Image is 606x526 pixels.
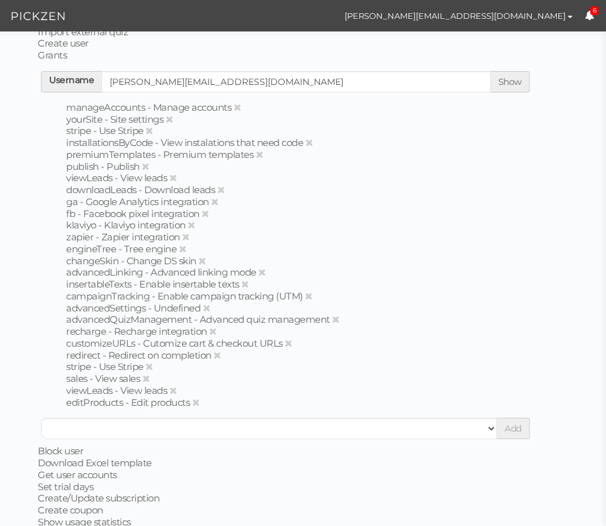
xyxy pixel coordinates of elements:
img: 645035170bfe6d69f682a5d94dc53a6d [311,5,333,27]
span: manageAccounts - Manage accounts [66,101,231,113]
span: changeSkin - Change DS skin [66,255,197,267]
span: recharge - Recharge integration [66,325,207,337]
a: Block user [38,445,83,457]
span: publish - Publish [66,160,140,172]
span: ga - Google Analytics integration [66,196,209,208]
img: Pickzen logo [11,9,65,24]
a: Download Excel template [38,457,152,469]
span: customizeURLs - Cutomize cart & checkout URLs [66,337,283,349]
a: Show [498,76,522,87]
a: Create coupon [38,504,103,516]
a: Import external quiz [38,26,128,38]
span: viewLeads - View leads [66,172,167,184]
span: advancedSettings - Undefined [66,302,200,314]
span: klaviyo - Klaviyo integration [66,219,186,231]
span: viewLeads - View leads [66,384,167,396]
a: Get user accounts [38,469,117,481]
span: campaignTracking - Enable campaign tracking (UTM) [66,290,303,302]
span: editProducts - Edit products [66,396,190,408]
button: [PERSON_NAME][EMAIL_ADDRESS][DOMAIN_NAME] [333,5,585,26]
span: engineTree - Tree engine [66,243,176,255]
label: Username [49,76,94,84]
span: stripe - Use Stripe [66,361,144,372]
span: fb - Facebook pixel integration [66,208,200,220]
a: Grants [38,49,67,61]
span: 6 [590,6,599,16]
span: insertableTexts - Enable insertable texts [66,278,239,290]
span: yourSite - Site settings [66,113,163,125]
span: [PERSON_NAME][EMAIL_ADDRESS][DOMAIN_NAME] [345,11,566,21]
span: advancedLinking - Advanced linking mode [66,266,256,278]
span: sales - View sales [66,372,140,384]
a: Create user [38,37,89,49]
a: Create/Update subscription [38,492,159,504]
span: zapier - Zapier integration [66,231,180,243]
span: installationsByCode - View instalations that need code [66,137,303,148]
span: redirect - Redirect on completion [66,349,212,361]
a: Set trial days [38,481,93,493]
span: premiumTemplates - Premium templates [66,148,253,160]
span: advancedQuizManagement - Advanced quiz management [66,313,330,325]
span: stripe - Use Stripe [66,125,144,137]
span: downloadLeads - Download leads [66,184,215,196]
